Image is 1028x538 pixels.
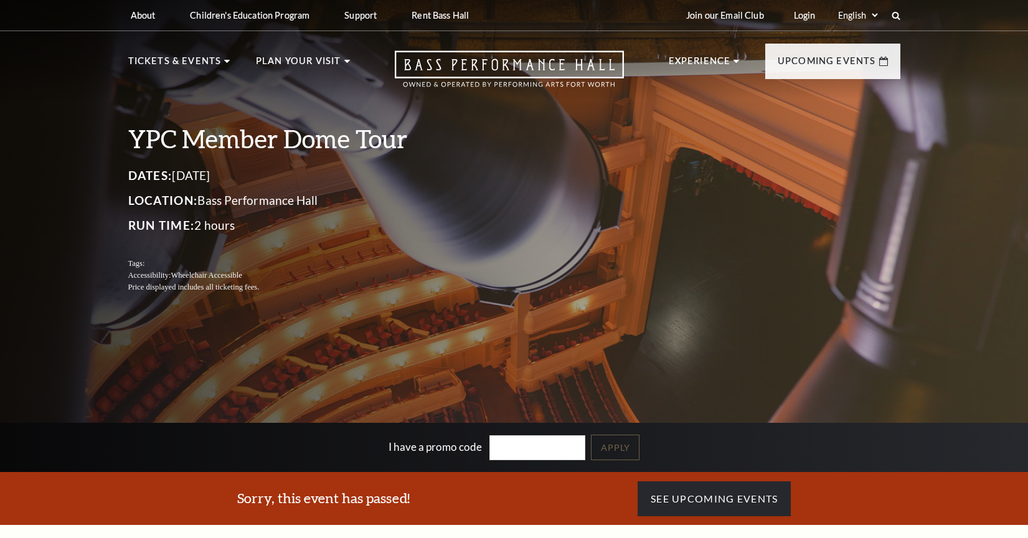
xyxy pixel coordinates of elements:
[131,10,156,21] p: About
[128,166,471,186] p: [DATE]
[128,218,195,232] span: Run Time:
[128,270,471,281] p: Accessibility:
[128,123,471,154] h3: YPC Member Dome Tour
[344,10,377,21] p: Support
[128,215,471,235] p: 2 hours
[171,271,242,280] span: Wheelchair Accessible
[128,191,471,210] p: Bass Performance Hall
[389,440,482,453] label: I have a promo code
[128,281,471,293] p: Price displayed includes all ticketing fees.
[128,193,198,207] span: Location:
[412,10,469,21] p: Rent Bass Hall
[669,54,731,76] p: Experience
[778,54,876,76] p: Upcoming Events
[190,10,309,21] p: Children's Education Program
[638,481,791,516] a: See Upcoming Events
[237,489,410,508] h3: Sorry, this event has passed!
[256,54,341,76] p: Plan Your Visit
[128,168,172,182] span: Dates:
[836,9,880,21] select: Select:
[128,258,471,270] p: Tags:
[128,54,222,76] p: Tickets & Events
